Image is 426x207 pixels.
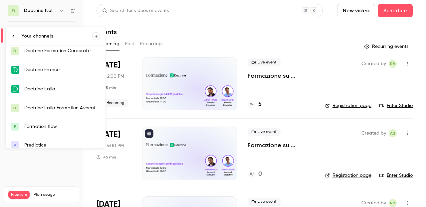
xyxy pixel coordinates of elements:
div: Formation flow [24,123,100,130]
span: D [13,105,16,111]
img: Doctrine Italia [11,85,19,93]
img: Doctrine France [11,66,19,74]
div: Doctrine France [24,66,100,73]
span: P [14,142,16,148]
div: Doctrine Italia [24,86,100,92]
span: D [13,48,16,54]
div: Doctrine Formation Corporate [24,48,100,54]
div: Predictice [24,142,100,149]
span: F [14,124,16,130]
div: Doctrine Italia Formation Avocat [24,105,100,111]
div: Your channels [22,33,92,40]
